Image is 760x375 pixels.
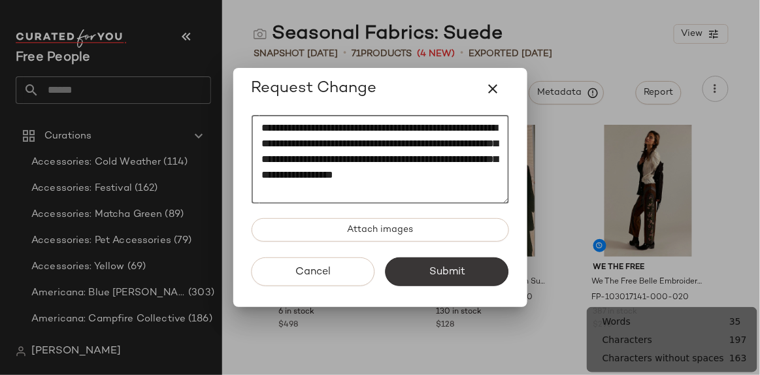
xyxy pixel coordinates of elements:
span: Cancel [295,266,331,278]
button: Submit [386,257,509,286]
span: Request Change [252,78,377,99]
span: Submit [429,266,465,278]
span: Attach images [346,225,413,235]
button: Attach images [252,218,509,242]
button: Cancel [252,257,375,286]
